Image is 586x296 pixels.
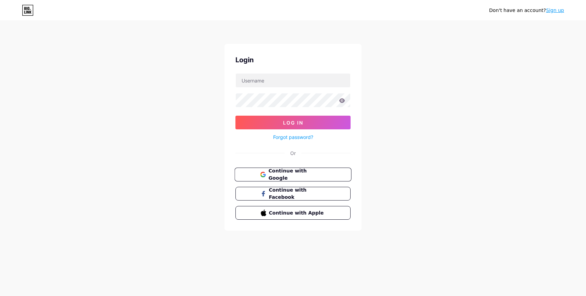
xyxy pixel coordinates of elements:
[489,7,564,14] div: Don't have an account?
[235,168,351,181] a: Continue with Google
[546,8,564,13] a: Sign up
[269,209,326,217] span: Continue with Apple
[235,55,351,65] div: Login
[290,150,296,157] div: Or
[283,120,303,126] span: Log In
[235,187,351,201] button: Continue with Facebook
[234,168,351,182] button: Continue with Google
[236,74,350,87] input: Username
[268,167,326,182] span: Continue with Google
[269,186,326,201] span: Continue with Facebook
[273,133,313,141] a: Forgot password?
[235,116,351,129] button: Log In
[235,206,351,220] button: Continue with Apple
